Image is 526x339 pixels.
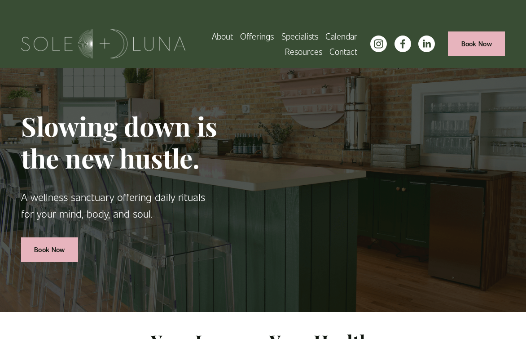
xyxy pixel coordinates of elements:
[394,36,411,52] a: facebook-unauth
[370,36,387,52] a: instagram-unauth
[448,31,505,56] a: Book Now
[240,28,274,44] a: folder dropdown
[21,29,186,58] img: Sole + Luna
[285,45,322,58] span: Resources
[212,28,233,44] a: About
[21,237,78,262] a: Book Now
[21,110,220,174] h1: Slowing down is the new hustle.
[325,28,357,44] a: Calendar
[21,189,220,222] p: A wellness sanctuary offering daily rituals for your mind, body, and soul.
[329,44,357,59] a: Contact
[418,36,435,52] a: LinkedIn
[281,28,318,44] a: Specialists
[285,44,322,59] a: folder dropdown
[240,29,274,43] span: Offerings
